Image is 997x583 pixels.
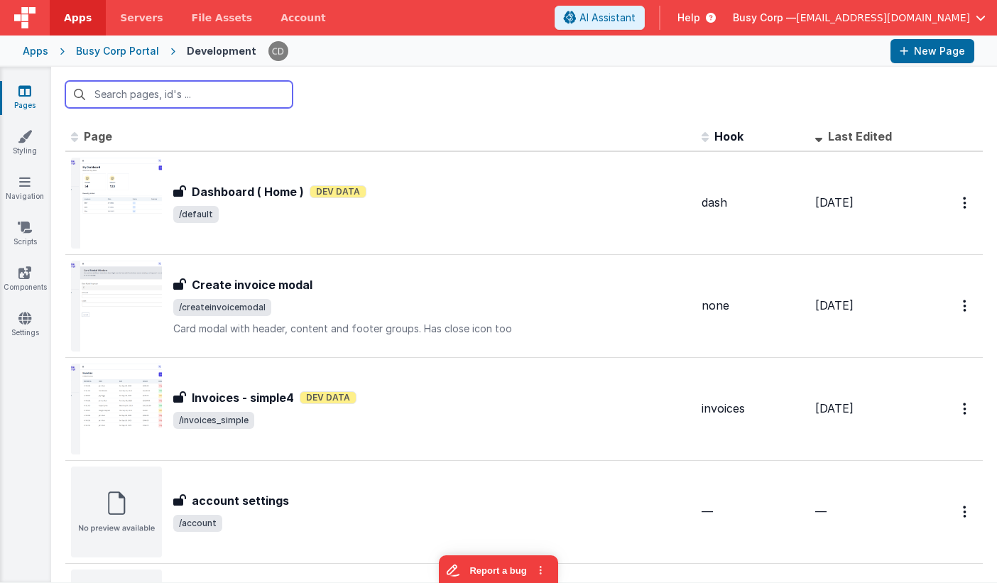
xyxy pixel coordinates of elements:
div: Development [187,44,256,58]
span: Servers [120,11,163,25]
span: [DATE] [815,195,854,209]
input: Search pages, id's ... [65,81,293,108]
h3: Create invoice modal [192,276,312,293]
div: dash [702,195,804,211]
div: Apps [23,44,48,58]
button: AI Assistant [555,6,645,30]
span: — [702,504,713,518]
span: Apps [64,11,92,25]
p: Card modal with header, content and footer groups. Has close icon too [173,322,690,336]
span: Help [677,11,700,25]
span: Dev Data [310,185,366,198]
span: /createinvoicemodal [173,299,271,316]
button: Options [954,394,977,423]
span: — [815,504,827,518]
span: /invoices_simple [173,412,254,429]
div: none [702,298,804,314]
span: Busy Corp — [733,11,796,25]
img: a606d2cf83e4811ced2fe5d3972caf99 [268,41,288,61]
span: Dev Data [300,391,356,404]
span: AI Assistant [579,11,636,25]
div: invoices [702,401,804,417]
button: Busy Corp — [EMAIL_ADDRESS][DOMAIN_NAME] [733,11,986,25]
button: New Page [890,39,974,63]
div: Busy Corp Portal [76,44,159,58]
h3: Invoices - simple4 [192,389,294,406]
button: Options [954,188,977,217]
span: [DATE] [815,401,854,415]
button: Options [954,497,977,526]
span: Page [84,129,112,143]
h3: account settings [192,492,289,509]
span: [DATE] [815,298,854,312]
span: File Assets [192,11,253,25]
span: [EMAIL_ADDRESS][DOMAIN_NAME] [796,11,970,25]
span: /account [173,515,222,532]
span: Hook [714,129,743,143]
h3: Dashboard ( Home ) [192,183,304,200]
span: /default [173,206,219,223]
button: Options [954,291,977,320]
span: Last Edited [828,129,892,143]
